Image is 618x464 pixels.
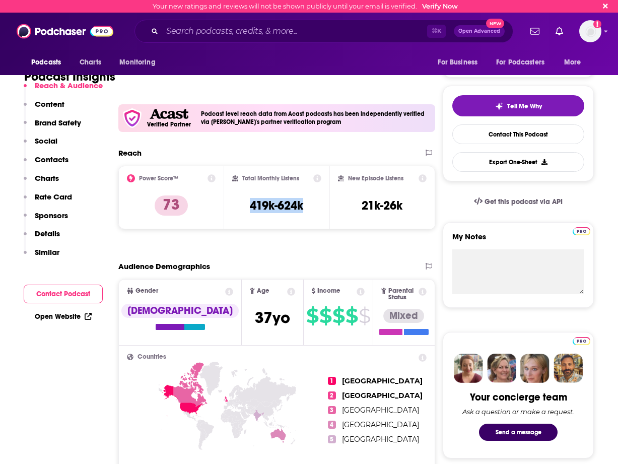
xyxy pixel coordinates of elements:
span: Get this podcast via API [485,197,563,206]
a: Get this podcast via API [466,189,571,214]
span: Charts [80,55,101,70]
a: Verify Now [422,3,458,10]
button: Rate Card [24,192,72,211]
p: Contacts [35,155,68,164]
img: Barbara Profile [487,354,516,383]
p: Details [35,229,60,238]
p: 73 [155,195,188,216]
span: New [486,19,504,28]
span: $ [332,308,345,324]
img: User Profile [579,20,601,42]
span: 5 [328,435,336,443]
button: Social [24,136,57,155]
button: Contacts [24,155,68,173]
span: [GEOGRAPHIC_DATA] [342,420,419,429]
h5: Verified Partner [147,121,191,127]
p: Brand Safety [35,118,81,127]
p: Similar [35,247,59,257]
button: Content [24,99,64,118]
span: Monitoring [119,55,155,70]
span: 2 [328,391,336,400]
button: open menu [112,53,168,72]
p: Reach & Audience [35,81,103,90]
img: verfied icon [122,108,142,128]
h2: Audience Demographics [118,261,210,271]
button: Show profile menu [579,20,601,42]
span: [GEOGRAPHIC_DATA] [342,435,419,444]
h2: Reach [118,148,142,158]
button: Contact Podcast [24,285,103,303]
button: Brand Safety [24,118,81,137]
button: Sponsors [24,211,68,229]
svg: Email not verified [593,20,601,28]
img: Podchaser Pro [573,227,590,235]
span: $ [306,308,318,324]
span: $ [346,308,358,324]
div: Ask a question or make a request. [462,408,574,416]
p: Social [35,136,57,146]
span: [GEOGRAPHIC_DATA] [342,376,423,385]
h4: Podcast level reach data from Acast podcasts has been independently verified via [PERSON_NAME]'s ... [201,110,431,125]
h2: Total Monthly Listens [242,175,299,182]
h1: Podcast Insights [24,69,115,84]
span: Age [257,288,269,294]
button: Reach & Audience [24,81,103,99]
a: Pro website [573,226,590,235]
button: Open AdvancedNew [454,25,505,37]
p: Sponsors [35,211,68,220]
div: [DEMOGRAPHIC_DATA] [121,304,239,318]
span: ⌘ K [427,25,446,38]
h3: 21k-26k [362,198,402,213]
a: Contact This Podcast [452,124,584,144]
p: Rate Card [35,192,72,202]
button: tell me why sparkleTell Me Why [452,95,584,116]
div: Your new ratings and reviews will not be shown publicly until your email is verified. [153,3,458,10]
span: Gender [135,288,158,294]
span: Podcasts [31,55,61,70]
span: 3 [328,406,336,414]
span: Income [317,288,340,294]
a: Show notifications dropdown [526,23,543,40]
img: Podchaser - Follow, Share and Rate Podcasts [17,22,113,41]
a: Charts [73,53,107,72]
button: open menu [24,53,74,72]
span: Logged in as charlottestone [579,20,601,42]
span: [GEOGRAPHIC_DATA] [342,391,423,400]
img: Podchaser Pro [573,337,590,345]
img: Jules Profile [520,354,550,383]
input: Search podcasts, credits, & more... [162,23,427,39]
span: Tell Me Why [507,102,542,110]
span: Countries [138,354,166,360]
button: Details [24,229,60,247]
div: Your concierge team [470,391,567,404]
button: Similar [24,247,59,266]
span: For Podcasters [496,55,544,70]
button: open menu [431,53,490,72]
img: tell me why sparkle [495,102,503,110]
div: Search podcasts, credits, & more... [134,20,513,43]
a: Open Website [35,312,92,321]
span: 1 [328,377,336,385]
a: Pro website [573,336,590,345]
span: 4 [328,421,336,429]
span: 37 yo [255,308,290,327]
button: open menu [557,53,594,72]
button: Export One-Sheet [452,152,584,172]
span: $ [319,308,331,324]
span: $ [359,308,370,324]
span: Parental Status [388,288,417,301]
div: Mixed [383,309,424,323]
a: Show notifications dropdown [552,23,567,40]
img: Jon Profile [554,354,583,383]
label: My Notes [452,232,584,249]
h3: 419k-624k [250,198,303,213]
span: More [564,55,581,70]
h2: New Episode Listens [348,175,403,182]
span: Open Advanced [458,29,500,34]
p: Charts [35,173,59,183]
p: Content [35,99,64,109]
button: Charts [24,173,59,192]
button: open menu [490,53,559,72]
button: Send a message [479,424,558,441]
